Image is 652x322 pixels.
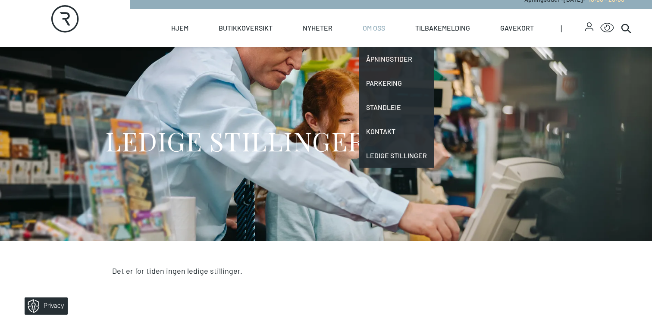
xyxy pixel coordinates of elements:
[600,21,614,35] button: Open Accessibility Menu
[359,95,434,119] a: Standleie
[359,47,434,71] a: Åpningstider
[500,9,534,47] a: Gavekort
[363,9,385,47] a: Om oss
[112,265,540,277] p: Det er for tiden ingen ledige stillinger.
[9,294,79,318] iframe: Manage Preferences
[359,144,434,168] a: Ledige stillinger
[359,71,434,95] a: Parkering
[561,9,585,47] span: |
[171,9,188,47] a: Hjem
[415,9,470,47] a: Tilbakemelding
[105,125,365,157] h1: LEDIGE STILLINGER
[219,9,273,47] a: Butikkoversikt
[359,119,434,144] a: Kontakt
[303,9,332,47] a: Nyheter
